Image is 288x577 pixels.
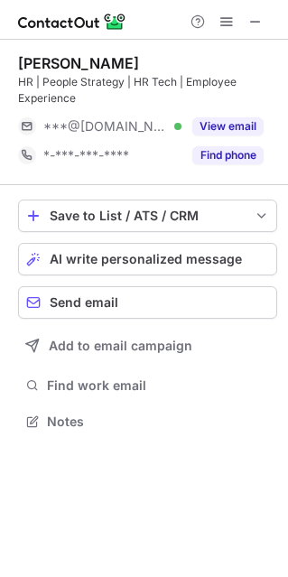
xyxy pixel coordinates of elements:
div: Save to List / ATS / CRM [50,209,246,223]
button: Notes [18,409,277,434]
button: AI write personalized message [18,243,277,275]
span: AI write personalized message [50,252,242,266]
button: Send email [18,286,277,319]
span: Add to email campaign [49,339,192,353]
button: Reveal Button [192,117,264,135]
span: Send email [50,295,118,310]
span: Notes [47,414,270,430]
span: Find work email [47,377,270,394]
button: Find work email [18,373,277,398]
button: Reveal Button [192,146,264,164]
div: [PERSON_NAME] [18,54,139,72]
button: Add to email campaign [18,330,277,362]
span: ***@[DOMAIN_NAME] [43,118,168,135]
div: HR | People Strategy | HR Tech | Employee Experience [18,74,277,107]
button: save-profile-one-click [18,200,277,232]
img: ContactOut v5.3.10 [18,11,126,33]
